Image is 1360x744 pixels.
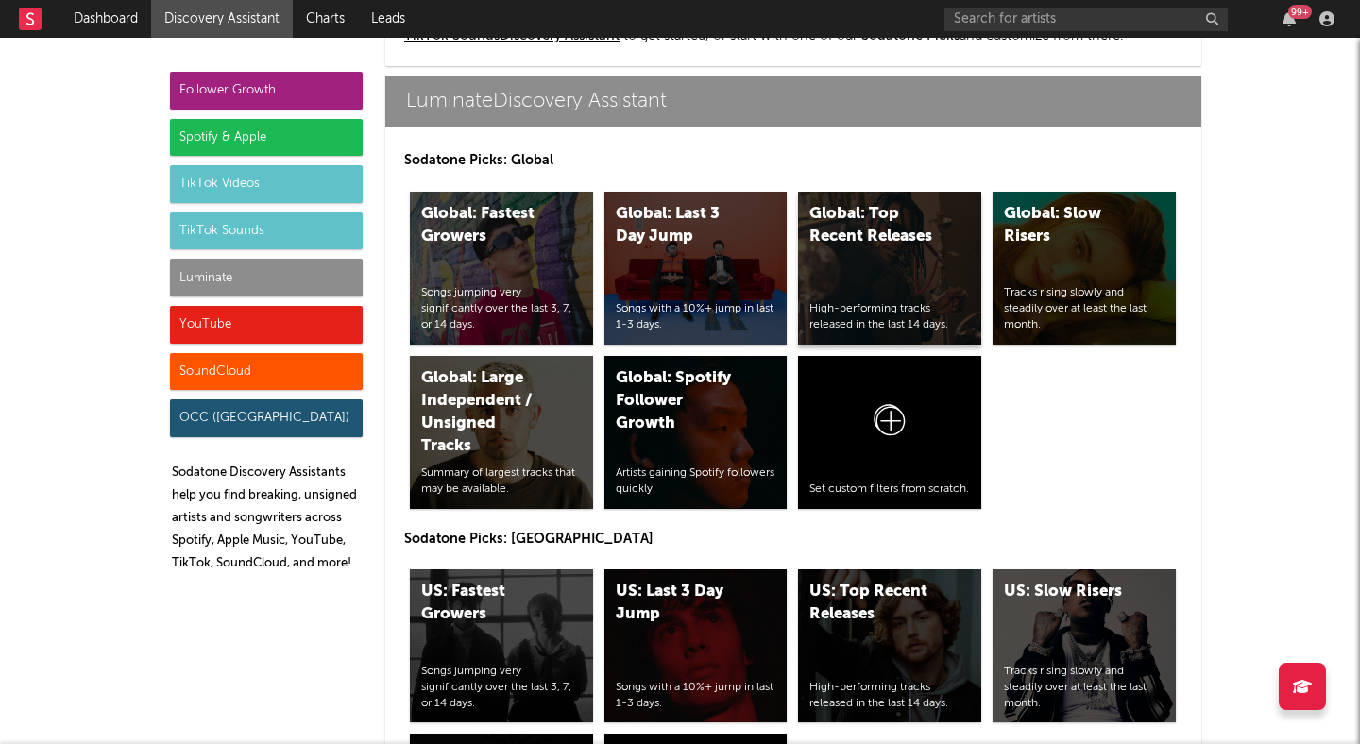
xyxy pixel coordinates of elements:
[616,301,776,333] div: Songs with a 10%+ jump in last 1-3 days.
[1288,5,1312,19] div: 99 +
[1004,581,1132,603] div: US: Slow Risers
[385,76,1201,127] a: LuminateDiscovery Assistant
[798,569,981,722] a: US: Top Recent ReleasesHigh-performing tracks released in the last 14 days.
[1004,285,1164,332] div: Tracks rising slowly and steadily over at least the last month.
[809,203,938,248] div: Global: Top Recent Releases
[604,356,788,509] a: Global: Spotify Follower GrowthArtists gaining Spotify followers quickly.
[993,569,1176,722] a: US: Slow RisersTracks rising slowly and steadily over at least the last month.
[170,259,363,296] div: Luminate
[616,203,744,248] div: Global: Last 3 Day Jump
[616,367,744,435] div: Global: Spotify Follower Growth
[170,119,363,157] div: Spotify & Apple
[170,306,363,344] div: YouTube
[1004,203,1132,248] div: Global: Slow Risers
[404,149,1182,172] p: Sodatone Picks: Global
[616,581,744,626] div: US: Last 3 Day Jump
[798,356,981,509] a: Set custom filters from scratch.
[421,285,582,332] div: Songs jumping very significantly over the last 3, 7, or 14 days.
[410,356,593,509] a: Global: Large Independent / Unsigned TracksSummary of largest tracks that may be available.
[410,569,593,722] a: US: Fastest GrowersSongs jumping very significantly over the last 3, 7, or 14 days.
[170,212,363,250] div: TikTok Sounds
[421,203,550,248] div: Global: Fastest Growers
[1283,11,1296,26] button: 99+
[809,680,970,712] div: High-performing tracks released in the last 14 days.
[993,192,1176,345] a: Global: Slow RisersTracks rising slowly and steadily over at least the last month.
[410,192,593,345] a: Global: Fastest GrowersSongs jumping very significantly over the last 3, 7, or 14 days.
[616,465,776,498] div: Artists gaining Spotify followers quickly.
[616,680,776,712] div: Songs with a 10%+ jump in last 1-3 days.
[421,367,550,458] div: Global: Large Independent / Unsigned Tracks
[172,462,363,575] p: Sodatone Discovery Assistants help you find breaking, unsigned artists and songwriters across Spo...
[404,528,1182,550] p: Sodatone Picks: [GEOGRAPHIC_DATA]
[1004,664,1164,711] div: Tracks rising slowly and steadily over at least the last month.
[170,72,363,110] div: Follower Growth
[604,569,788,722] a: US: Last 3 Day JumpSongs with a 10%+ jump in last 1-3 days.
[170,165,363,203] div: TikTok Videos
[798,192,981,345] a: Global: Top Recent ReleasesHigh-performing tracks released in the last 14 days.
[809,482,970,498] div: Set custom filters from scratch.
[809,581,938,626] div: US: Top Recent Releases
[944,8,1228,31] input: Search for artists
[404,29,620,42] a: TikTok SoundsDiscovery Assistant
[809,301,970,333] div: High-performing tracks released in the last 14 days.
[421,465,582,498] div: Summary of largest tracks that may be available.
[861,29,960,42] span: Sodatone Picks
[170,399,363,437] div: OCC ([GEOGRAPHIC_DATA])
[604,192,788,345] a: Global: Last 3 Day JumpSongs with a 10%+ jump in last 1-3 days.
[421,664,582,711] div: Songs jumping very significantly over the last 3, 7, or 14 days.
[421,581,550,626] div: US: Fastest Growers
[170,353,363,391] div: SoundCloud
